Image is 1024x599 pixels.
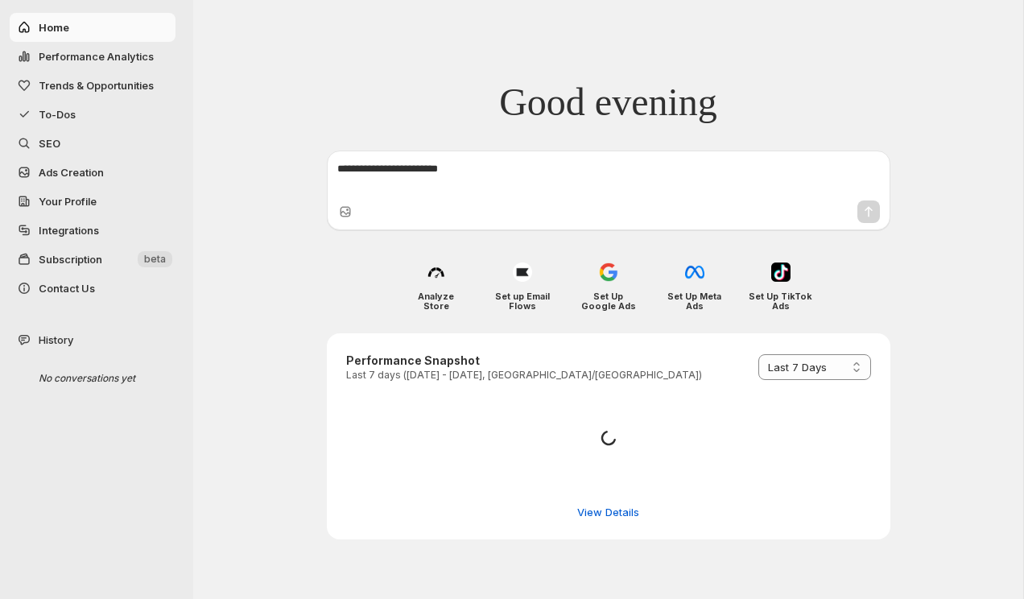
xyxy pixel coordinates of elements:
[10,216,175,245] a: Integrations
[490,291,554,311] h4: Set up Email Flows
[39,166,104,179] span: Ads Creation
[39,253,102,266] span: Subscription
[39,137,60,150] span: SEO
[10,158,175,187] button: Ads Creation
[26,364,179,393] div: No conversations yet
[10,245,175,274] button: Subscription
[144,253,166,266] span: beta
[346,369,702,382] p: Last 7 days ([DATE] - [DATE], [GEOGRAPHIC_DATA]/[GEOGRAPHIC_DATA])
[10,187,175,216] a: Your Profile
[10,274,175,303] button: Contact Us
[10,100,175,129] button: To-Dos
[39,79,154,92] span: Trends & Opportunities
[10,71,175,100] button: Trends & Opportunities
[568,499,649,525] button: View detailed performance
[427,262,446,282] img: Analyze Store icon
[599,262,618,282] img: Set Up Google Ads icon
[513,262,532,282] img: Set up Email Flows icon
[404,291,468,311] h4: Analyze Store
[39,108,76,121] span: To-Dos
[39,50,154,63] span: Performance Analytics
[10,42,175,71] button: Performance Analytics
[749,291,812,311] h4: Set Up TikTok Ads
[685,262,704,282] img: Set Up Meta Ads icon
[577,504,639,520] span: View Details
[499,79,717,126] span: Good evening
[39,195,97,208] span: Your Profile
[663,291,726,311] h4: Set Up Meta Ads
[10,129,175,158] a: SEO
[771,262,791,282] img: Set Up TikTok Ads icon
[39,332,73,348] span: History
[39,21,69,34] span: Home
[576,291,640,311] h4: Set Up Google Ads
[39,282,95,295] span: Contact Us
[346,353,702,369] h3: Performance Snapshot
[337,204,353,220] button: Upload image
[10,13,175,42] button: Home
[39,224,99,237] span: Integrations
